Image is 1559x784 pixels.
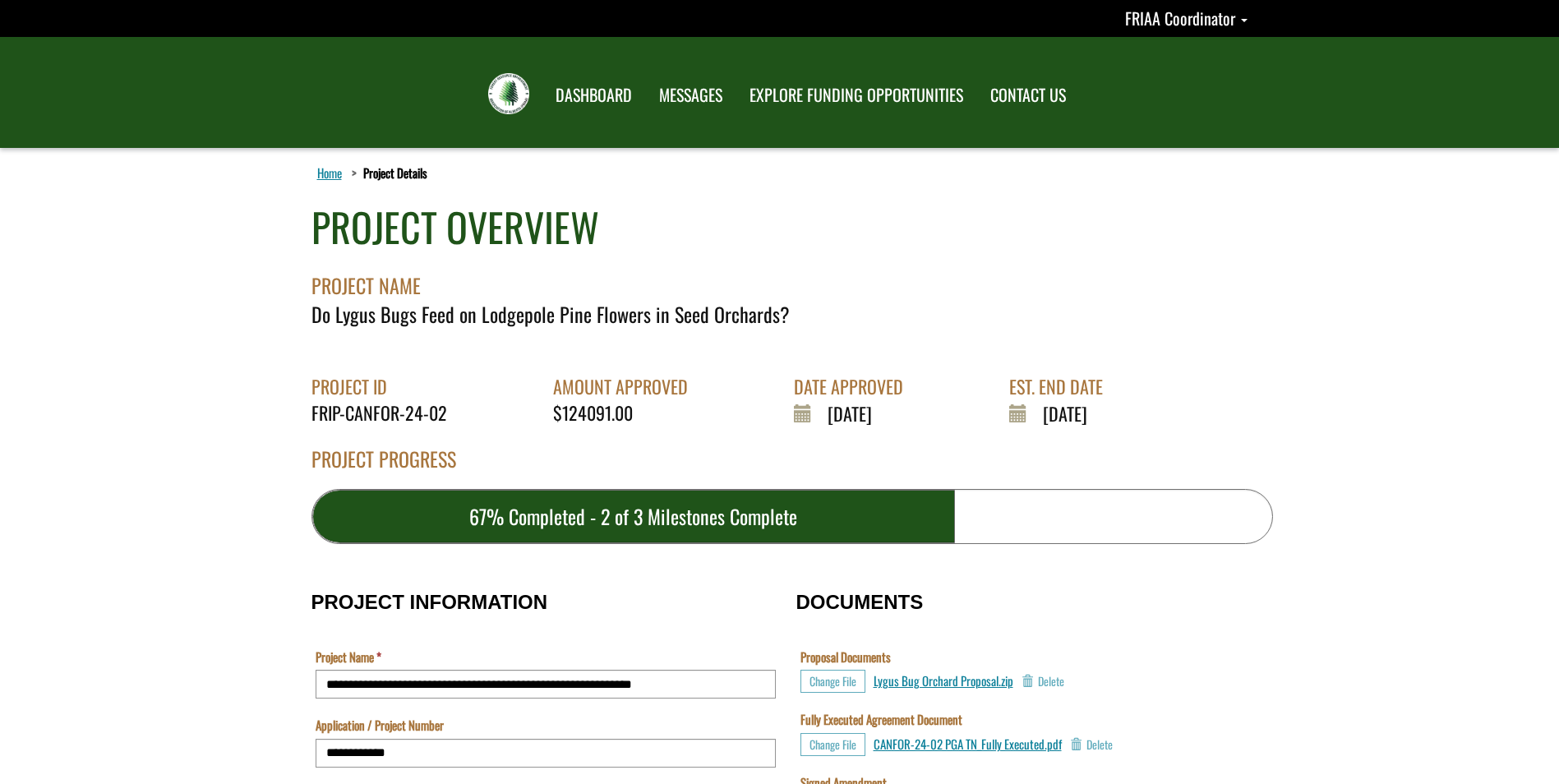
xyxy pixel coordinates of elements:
[874,671,1013,689] a: Lygus Bug Orchard Proposal.zip
[541,70,1078,116] nav: Main Navigation
[1022,670,1064,693] button: Delete
[311,400,459,426] div: FRIP-CANFOR-24-02
[794,400,916,427] div: [DATE]
[874,735,1062,753] a: CANFOR-24-02 PGA TN_Fully Executed.pdf
[311,300,1273,328] div: Do Lygus Bugs Feed on Lodgepole Pine Flowers in Seed Orchards?
[647,75,735,116] a: MESSAGES
[311,199,599,256] div: PROJECT OVERVIEW
[488,73,529,114] img: FRIAA Submissions Portal
[311,445,1273,489] div: PROJECT PROGRESS
[1009,374,1115,399] div: EST. END DATE
[800,670,865,693] button: Choose File for Proposal Documents
[1070,733,1113,756] button: Delete
[1125,6,1248,30] a: FRIAA Coordinator
[314,162,345,183] a: Home
[348,164,427,182] li: Project Details
[553,400,700,426] div: $124091.00
[311,374,459,399] div: PROJECT ID
[737,75,976,116] a: EXPLORE FUNDING OPPORTUNITIES
[978,75,1078,116] a: CONTACT US
[316,717,444,734] label: Application / Project Number
[794,374,916,399] div: DATE APPROVED
[800,711,962,728] label: Fully Executed Agreement Document
[1009,400,1115,427] div: [DATE]
[311,592,780,613] h3: PROJECT INFORMATION
[316,670,776,699] input: Project Name
[1125,6,1235,30] span: FRIAA Coordinator
[796,592,1248,613] h3: DOCUMENTS
[312,490,956,543] div: 67% Completed - 2 of 3 Milestones Complete
[316,648,381,666] label: Project Name
[800,648,891,666] label: Proposal Documents
[311,256,1273,300] div: PROJECT NAME
[553,374,700,399] div: AMOUNT APPROVED
[800,733,865,756] button: Choose File for Fully Executed Agreement Document
[543,75,644,116] a: DASHBOARD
